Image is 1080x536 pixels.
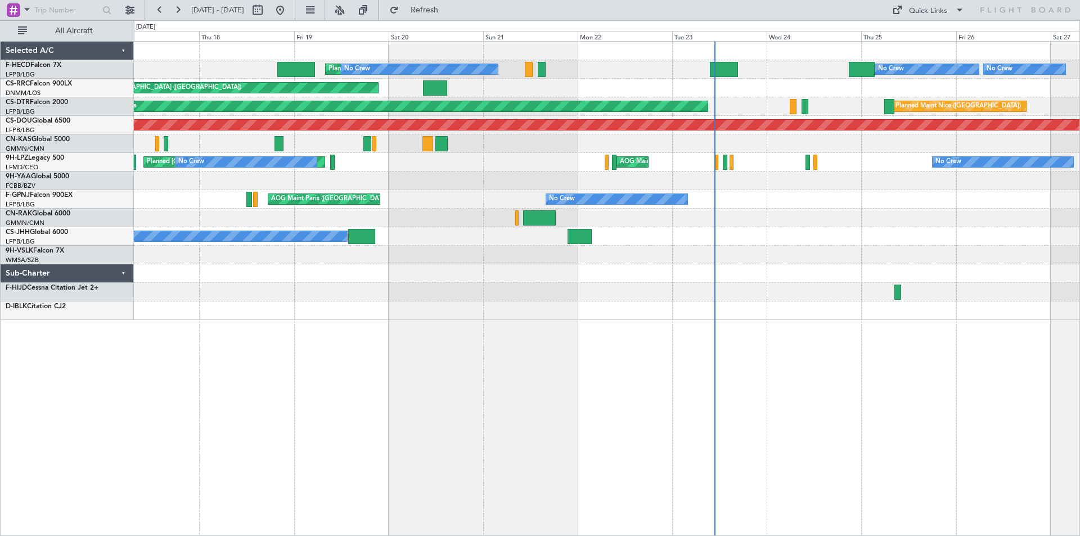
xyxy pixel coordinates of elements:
button: Refresh [384,1,452,19]
div: [DATE] [136,22,155,32]
span: F-HIJD [6,285,27,291]
a: CN-KASGlobal 5000 [6,136,70,143]
input: Trip Number [34,2,99,19]
span: CN-RAK [6,210,32,217]
div: Wed 24 [767,31,861,41]
span: 9H-VSLK [6,247,33,254]
div: Planned Maint [GEOGRAPHIC_DATA] ([GEOGRAPHIC_DATA]) [64,79,241,96]
span: CS-RRC [6,80,30,87]
div: Sat 20 [389,31,483,41]
div: No Crew [178,154,204,170]
span: 9H-YAA [6,173,31,180]
div: Planned Maint Nice ([GEOGRAPHIC_DATA]) [895,98,1021,115]
a: GMMN/CMN [6,219,44,227]
div: Wed 17 [105,31,199,41]
a: LFPB/LBG [6,126,35,134]
a: CS-DTRFalcon 2000 [6,99,68,106]
div: Tue 23 [672,31,767,41]
div: Sun 21 [483,31,578,41]
span: F-GPNJ [6,192,30,199]
div: AOG Maint Paris ([GEOGRAPHIC_DATA]) [271,191,389,208]
a: CS-RRCFalcon 900LX [6,80,72,87]
a: CS-DOUGlobal 6500 [6,118,70,124]
span: F-HECD [6,62,30,69]
a: LFMD/CEQ [6,163,38,172]
span: CS-JHH [6,229,30,236]
span: [DATE] - [DATE] [191,5,244,15]
span: CS-DOU [6,118,32,124]
a: F-GPNJFalcon 900EX [6,192,73,199]
div: Quick Links [909,6,947,17]
div: Thu 18 [199,31,294,41]
button: All Aircraft [12,22,122,40]
div: Fri 19 [294,31,389,41]
span: Refresh [401,6,448,14]
div: No Crew [987,61,1012,78]
div: AOG Maint Cannes (Mandelieu) [620,154,710,170]
div: No Crew [549,191,575,208]
a: CN-RAKGlobal 6000 [6,210,70,217]
a: 9H-VSLKFalcon 7X [6,247,64,254]
div: No Crew [878,61,904,78]
span: 9H-LPZ [6,155,28,161]
a: F-HIJDCessna Citation Jet 2+ [6,285,98,291]
div: Thu 25 [861,31,956,41]
span: CS-DTR [6,99,30,106]
a: LFPB/LBG [6,107,35,116]
div: Planned Maint [GEOGRAPHIC_DATA] ([GEOGRAPHIC_DATA]) [328,61,506,78]
a: D-IBLKCitation CJ2 [6,303,66,310]
a: 9H-YAAGlobal 5000 [6,173,69,180]
a: LFPB/LBG [6,237,35,246]
button: Quick Links [886,1,970,19]
div: No Crew [935,154,961,170]
div: Planned [GEOGRAPHIC_DATA] ([GEOGRAPHIC_DATA]) [147,154,306,170]
a: GMMN/CMN [6,145,44,153]
div: No Crew [344,61,370,78]
a: 9H-LPZLegacy 500 [6,155,64,161]
span: D-IBLK [6,303,27,310]
div: Mon 22 [578,31,672,41]
a: LFPB/LBG [6,200,35,209]
a: F-HECDFalcon 7X [6,62,61,69]
a: WMSA/SZB [6,256,39,264]
span: All Aircraft [29,27,119,35]
div: Fri 26 [956,31,1051,41]
span: CN-KAS [6,136,31,143]
a: LFPB/LBG [6,70,35,79]
a: DNMM/LOS [6,89,40,97]
a: FCBB/BZV [6,182,35,190]
a: CS-JHHGlobal 6000 [6,229,68,236]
